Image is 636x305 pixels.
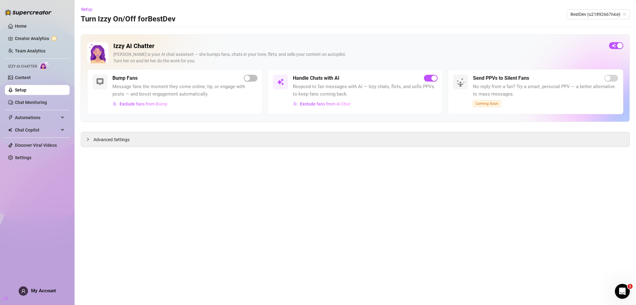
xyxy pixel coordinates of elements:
[15,155,31,160] a: Settings
[39,61,49,70] img: AI Chatter
[570,10,626,19] span: BestDev (u21892667nice)
[623,12,626,16] span: team
[113,51,604,64] div: [PERSON_NAME] is your AI chat assistant — she bumps fans, chats in your tone, flirts, and sells y...
[15,24,27,29] a: Home
[81,4,98,14] button: Setup
[457,78,466,88] img: silent-fans-ppv-o-N6Mmdf.svg
[473,100,501,107] span: Coming Soon
[300,101,351,106] span: Exclude fans from AI Chat
[93,136,129,143] span: Advanced Settings
[8,115,13,120] span: thunderbolt
[113,42,604,50] h2: Izzy AI Chatter
[293,74,339,82] h5: Handle Chats with AI
[31,288,56,294] span: My Account
[120,101,167,106] span: Exclude fans from Bump
[96,78,104,86] img: svg%3e
[615,284,630,299] iframe: Intercom live chat
[277,78,284,86] img: svg%3e
[81,14,175,24] h3: Turn Izzy On/Off for BestDev
[293,102,298,106] img: svg%3e
[3,296,7,301] span: build
[112,74,138,82] h5: Bump Fans
[87,42,108,63] img: Izzy AI Chatter
[15,143,57,148] a: Discover Viral Videos
[86,136,93,143] div: collapsed
[15,100,47,105] a: Chat Monitoring
[8,64,37,70] span: Izzy AI Chatter
[86,137,90,141] span: collapsed
[15,87,26,92] a: Setup
[628,284,633,289] span: 1
[15,75,31,80] a: Content
[15,48,45,53] a: Team Analytics
[473,74,529,82] h5: Send PPVs to Silent Fans
[8,128,12,132] img: Chat Copilot
[293,99,351,109] button: Exclude fans from AI Chat
[21,289,26,294] span: user
[15,113,59,123] span: Automations
[112,83,257,98] span: Message fans the moment they come online, tip, or engage with posts — and boost engagement automa...
[15,34,65,43] a: Creator Analytics exclamation-circle
[81,7,93,12] span: Setup
[293,83,438,98] span: Respond to fan messages with AI — Izzy chats, flirts, and sells PPVs to keep fans coming back.
[473,83,618,98] span: No reply from a fan? Try a smart, personal PPV — a better alternative to mass messages.
[15,125,59,135] span: Chat Copilot
[5,9,52,16] img: logo-BBDzfeDw.svg
[112,99,168,109] button: Exclude fans from Bump
[113,102,117,106] img: svg%3e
